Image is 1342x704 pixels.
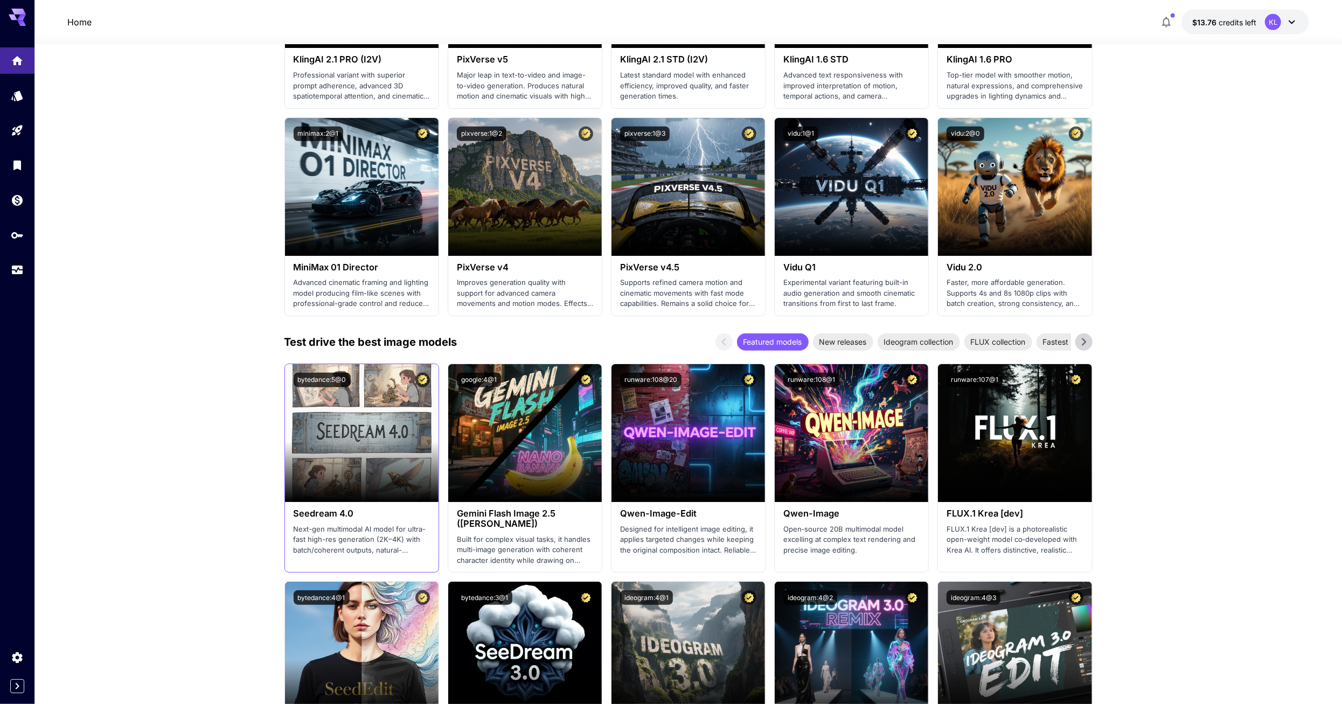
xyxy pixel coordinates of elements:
p: FLUX.1 Krea [dev] is a photorealistic open-weight model co‑developed with Krea AI. It offers dist... [947,524,1083,556]
span: credits left [1219,18,1256,27]
div: Usage [11,263,24,277]
div: Playground [11,124,24,137]
p: Faster, more affordable generation. Supports 4s and 8s 1080p clips with batch creation, strong co... [947,277,1083,309]
div: FLUX collection [964,333,1032,351]
img: alt [775,118,928,256]
img: alt [938,364,1091,502]
h3: FLUX.1 Krea [dev] [947,508,1083,519]
h3: PixVerse v4.5 [620,262,756,273]
button: Expand sidebar [10,679,24,693]
button: pixverse:1@2 [457,127,506,141]
button: Certified Model – Vetted for best performance and includes a commercial license. [579,590,593,605]
button: vidu:1@1 [783,127,818,141]
nav: breadcrumb [67,16,92,29]
button: Certified Model – Vetted for best performance and includes a commercial license. [1069,590,1083,605]
span: Ideogram collection [878,336,960,347]
img: alt [448,118,602,256]
p: Designed for intelligent image editing, it applies targeted changes while keeping the original co... [620,524,756,556]
button: bytedance:5@0 [294,373,351,387]
span: Fastest models [1037,336,1103,347]
p: Advanced text responsiveness with improved interpretation of motion, temporal actions, and camera... [783,70,920,102]
div: Library [11,158,24,172]
div: $13.7582 [1192,17,1256,28]
button: Certified Model – Vetted for best performance and includes a commercial license. [742,373,756,387]
div: Models [11,89,24,102]
p: Improves generation quality with support for advanced camera movements and motion modes. Effects ... [457,277,593,309]
div: Wallet [11,193,24,207]
button: Certified Model – Vetted for best performance and includes a commercial license. [415,127,430,141]
button: runware:108@1 [783,373,839,387]
h3: MiniMax 01 Director [294,262,430,273]
p: Next-gen multimodal AI model for ultra-fast high-res generation (2K–4K) with batch/coherent outpu... [294,524,430,556]
h3: Vidu 2.0 [947,262,1083,273]
span: New releases [813,336,873,347]
h3: Qwen-Image-Edit [620,508,756,519]
a: Home [67,16,92,29]
button: ideogram:4@3 [947,590,1000,605]
button: Certified Model – Vetted for best performance and includes a commercial license. [415,590,430,605]
p: Major leap in text-to-video and image-to-video generation. Produces natural motion and cinematic ... [457,70,593,102]
div: API Keys [11,228,24,242]
img: alt [775,364,928,502]
button: vidu:2@0 [947,127,984,141]
h3: KlingAI 2.1 STD (I2V) [620,54,756,65]
h3: KlingAI 1.6 PRO [947,54,1083,65]
button: Certified Model – Vetted for best performance and includes a commercial license. [1069,373,1083,387]
button: ideogram:4@1 [620,590,673,605]
button: Certified Model – Vetted for best performance and includes a commercial license. [905,127,920,141]
button: pixverse:1@3 [620,127,670,141]
button: Certified Model – Vetted for best performance and includes a commercial license. [579,373,593,387]
button: ideogram:4@2 [783,590,837,605]
p: Latest standard model with enhanced efficiency, improved quality, and faster generation times. [620,70,756,102]
h3: Qwen-Image [783,508,920,519]
div: New releases [813,333,873,351]
button: Certified Model – Vetted for best performance and includes a commercial license. [905,590,920,605]
h3: Seedream 4.0 [294,508,430,519]
img: alt [611,118,765,256]
div: Home [11,51,24,64]
img: alt [285,118,439,256]
button: Certified Model – Vetted for best performance and includes a commercial license. [742,590,756,605]
button: minimax:2@1 [294,127,343,141]
button: bytedance:4@1 [294,590,350,605]
button: bytedance:3@1 [457,590,512,605]
img: alt [285,364,439,502]
button: Certified Model – Vetted for best performance and includes a commercial license. [1069,127,1083,141]
p: Experimental variant featuring built-in audio generation and smooth cinematic transitions from fi... [783,277,920,309]
button: runware:108@20 [620,373,682,387]
h3: PixVerse v4 [457,262,593,273]
span: FLUX collection [964,336,1032,347]
p: Advanced cinematic framing and lighting model producing film-like scenes with professional-grade ... [294,277,430,309]
img: alt [938,118,1091,256]
img: alt [448,364,602,502]
button: $13.7582KL [1181,10,1309,34]
div: Featured models [737,333,809,351]
h3: Vidu Q1 [783,262,920,273]
button: runware:107@1 [947,373,1003,387]
div: Ideogram collection [878,333,960,351]
p: Professional variant with superior prompt adherence, advanced 3D spatiotemporal attention, and ci... [294,70,430,102]
img: alt [611,364,765,502]
h3: PixVerse v5 [457,54,593,65]
div: Settings [11,651,24,664]
span: $13.76 [1192,18,1219,27]
div: KL [1265,14,1281,30]
p: Open‑source 20B multimodal model excelling at complex text rendering and precise image editing. [783,524,920,556]
p: Top-tier model with smoother motion, natural expressions, and comprehensive upgrades in lighting ... [947,70,1083,102]
span: Featured models [737,336,809,347]
p: Test drive the best image models [284,334,457,350]
button: Certified Model – Vetted for best performance and includes a commercial license. [905,373,920,387]
h3: KlingAI 1.6 STD [783,54,920,65]
button: google:4@1 [457,373,501,387]
div: Fastest models [1037,333,1103,351]
button: Certified Model – Vetted for best performance and includes a commercial license. [579,127,593,141]
h3: KlingAI 2.1 PRO (I2V) [294,54,430,65]
p: Built for complex visual tasks, it handles multi-image generation with coherent character identit... [457,534,593,566]
h3: Gemini Flash Image 2.5 ([PERSON_NAME]) [457,508,593,529]
p: Supports refined camera motion and cinematic movements with fast mode capabilities. Remains a sol... [620,277,756,309]
button: Certified Model – Vetted for best performance and includes a commercial license. [415,373,430,387]
button: Certified Model – Vetted for best performance and includes a commercial license. [742,127,756,141]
